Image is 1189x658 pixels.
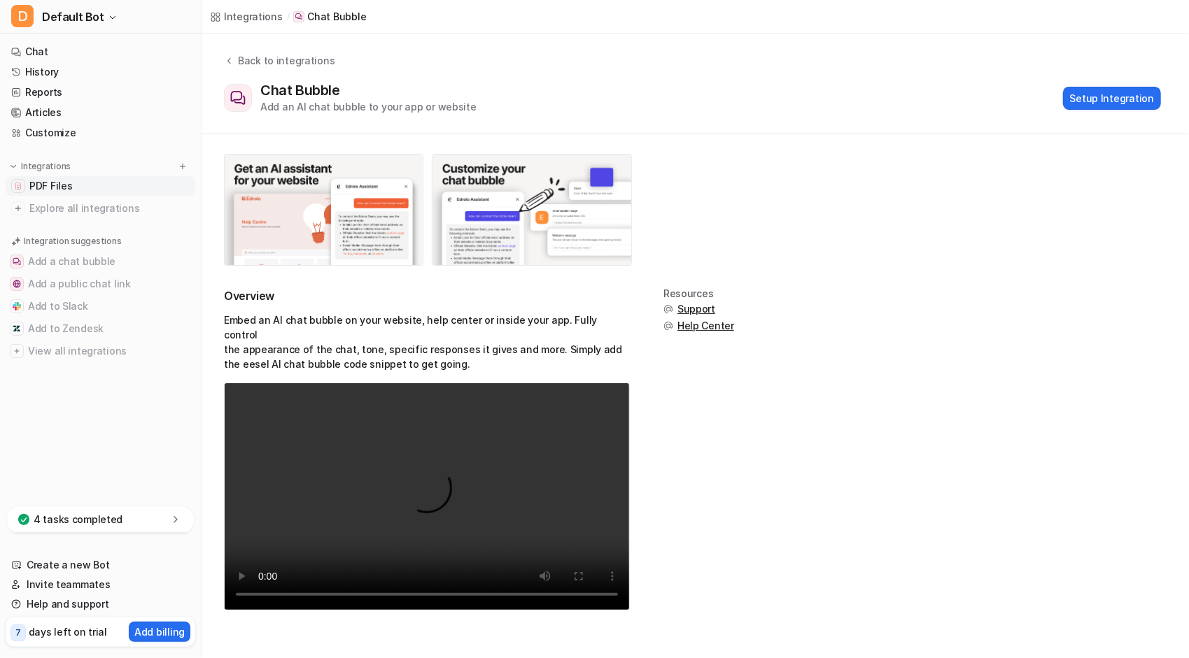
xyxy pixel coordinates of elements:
[677,319,734,333] span: Help Center
[663,302,734,316] button: Support
[224,9,283,24] div: Integrations
[6,159,75,173] button: Integrations
[6,273,195,295] button: Add a public chat linkAdd a public chat link
[6,62,195,82] a: History
[6,42,195,62] a: Chat
[34,513,122,527] p: 4 tasks completed
[6,123,195,143] a: Customize
[29,624,107,639] p: days left on trial
[13,302,21,310] img: Add to Slack
[677,302,715,316] span: Support
[42,7,104,27] span: Default Bot
[224,313,630,371] p: Embed an AI chat bubble on your website, help center or inside your app. Fully control the appear...
[13,347,21,355] img: View all integrations
[6,555,195,575] a: Create a new Bot
[663,319,734,333] button: Help Center
[6,594,195,614] a: Help and support
[13,257,21,266] img: Add a chat bubble
[6,83,195,102] a: Reports
[6,340,195,362] button: View all integrationsView all integrations
[11,201,25,215] img: explore all integrations
[11,5,34,27] span: D
[21,161,71,172] p: Integrations
[24,235,121,248] p: Integration suggestions
[6,295,195,317] button: Add to SlackAdd to Slack
[13,324,21,333] img: Add to Zendesk
[224,288,630,304] h2: Overview
[29,179,72,193] span: PDF Files
[15,627,21,639] p: 7
[6,250,195,273] button: Add a chat bubbleAdd a chat bubble
[293,10,366,24] a: Chat Bubble
[14,182,22,190] img: PDF Files
[29,197,190,220] span: Explore all integrations
[307,10,366,24] p: Chat Bubble
[210,9,283,24] a: Integrations
[129,622,190,642] button: Add billing
[224,382,630,610] video: Your browser does not support the video tag.
[6,199,195,218] a: Explore all integrations
[178,162,188,171] img: menu_add.svg
[8,162,18,171] img: expand menu
[1063,87,1161,110] button: Setup Integration
[224,53,335,82] button: Back to integrations
[260,82,346,99] div: Chat Bubble
[134,624,185,639] p: Add billing
[234,53,335,68] div: Back to integrations
[663,304,673,314] img: support.svg
[13,280,21,288] img: Add a public chat link
[6,317,195,340] button: Add to ZendeskAdd to Zendesk
[6,176,195,196] a: PDF FilesPDF Files
[663,288,734,299] div: Resources
[6,575,195,594] a: Invite teammates
[6,103,195,122] a: Articles
[260,99,477,114] div: Add an AI chat bubble to your app or website
[287,10,290,23] span: /
[663,321,673,331] img: support.svg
